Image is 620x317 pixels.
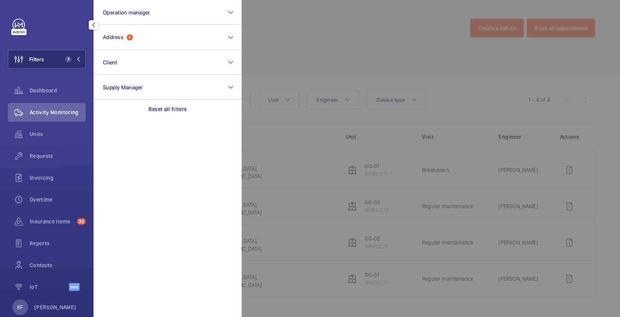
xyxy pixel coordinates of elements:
p: BF [17,303,23,311]
span: Beta [69,283,79,291]
span: Invoicing [30,174,86,182]
span: Activity Monitoring [30,108,86,116]
span: Contacts [30,261,86,269]
span: IoT [30,283,69,291]
button: Filters1 [8,50,86,69]
span: 1 [65,56,71,62]
span: Reports [30,239,86,247]
span: Filters [29,55,44,63]
span: Overtime [30,196,86,204]
p: [PERSON_NAME] [34,303,76,311]
span: Units [30,130,86,138]
span: Dashboard [30,87,86,94]
span: Requests [30,152,86,160]
span: 32 [77,218,86,225]
span: Insurance items [30,218,74,225]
